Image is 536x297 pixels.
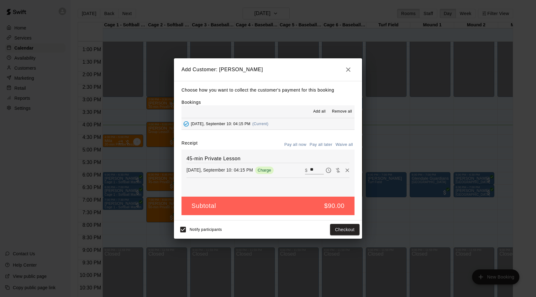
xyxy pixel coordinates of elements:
h2: Add Customer: [PERSON_NAME] [174,58,362,81]
button: Waive all [334,140,355,150]
h5: $90.00 [324,202,344,210]
button: Pay all now [283,140,308,150]
button: Add all [309,107,329,117]
button: Added - Collect Payment [181,119,191,129]
span: Add all [313,109,326,115]
span: [DATE], September 10: 04:15 PM [191,122,250,126]
button: Added - Collect Payment[DATE], September 10: 04:15 PM(Current) [181,118,355,130]
span: (Current) [252,122,269,126]
button: Pay all later [308,140,334,150]
span: Waive payment [333,167,343,172]
label: Bookings [181,100,201,105]
h5: Subtotal [192,202,216,210]
span: Pay later [324,167,333,172]
button: Remove all [329,107,355,117]
p: $ [305,167,307,173]
span: Notify participants [190,227,222,232]
span: Remove all [332,109,352,115]
p: [DATE], September 10: 04:15 PM [187,167,253,173]
p: Choose how you want to collect the customer's payment for this booking [181,86,355,94]
span: Charge [255,168,274,172]
button: Remove [343,166,352,175]
label: Receipt [181,140,197,150]
button: Checkout [330,224,360,236]
h6: 45-min Private Lesson [187,155,349,163]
